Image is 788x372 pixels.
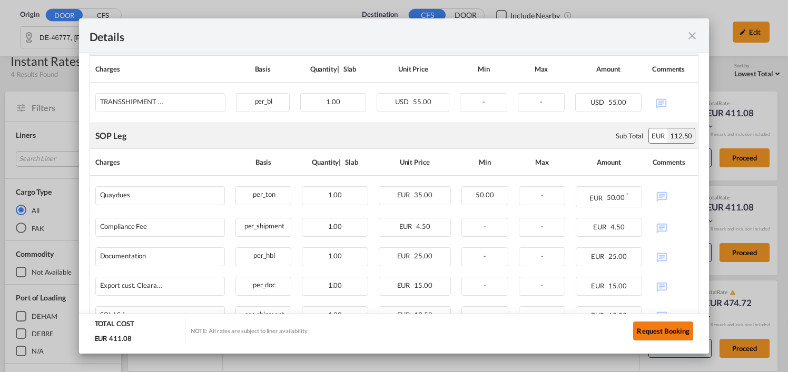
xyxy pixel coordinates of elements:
[379,154,451,170] div: Unit Price
[397,190,413,199] span: EUR
[328,252,342,260] span: 1.00
[647,149,698,176] th: Comments
[237,94,289,107] div: per_bl
[416,222,430,230] span: 4.50
[540,97,543,106] span: -
[647,56,698,83] th: Comments
[397,252,413,260] span: EUR
[95,130,126,142] div: SOP Leg
[100,191,130,199] div: Quaydues
[575,61,642,77] div: Amount
[484,252,486,260] span: -
[484,281,486,289] span: -
[593,223,609,231] span: EUR
[397,281,413,289] span: EUR
[235,154,292,170] div: Basis
[591,281,607,290] span: EUR
[236,187,291,200] div: per_ton
[413,97,431,106] span: 55.00
[414,310,432,319] span: 13.50
[414,252,432,260] span: 25.00
[100,98,163,106] div: TRANSSHIPMENT FEE
[590,98,607,106] span: USD
[541,222,544,230] span: -
[236,307,291,320] div: per_shipment
[608,281,627,290] span: 15.00
[608,252,627,260] span: 25.00
[414,281,432,289] span: 15.00
[328,281,342,289] span: 1.00
[414,190,432,199] span: 35.00
[649,128,667,143] div: EUR
[191,327,308,335] div: NOTE: All rates are subject to liner availability
[652,93,693,112] div: No Comments Available
[236,218,291,232] div: per_shipment
[653,218,693,236] div: No Comments Available
[79,18,710,353] md-dialog: Port of ...
[610,223,625,231] span: 4.50
[608,98,627,106] span: 55.00
[607,194,625,202] span: 50.00
[100,311,132,319] div: SOLAS fee
[686,29,698,42] md-icon: icon-close fg-AAA8AD m-0 cursor
[302,154,368,170] div: Quantity | Slab
[395,97,411,106] span: USD
[236,248,291,261] div: per_hbl
[95,154,225,170] div: Charges
[326,97,340,106] span: 1.00
[397,310,413,319] span: EUR
[518,61,565,77] div: Max
[484,310,486,319] span: -
[591,311,607,319] span: EUR
[519,154,566,170] div: Max
[300,61,367,77] div: Quantity | Slab
[95,319,134,334] div: TOTAL COST
[653,186,693,205] div: No Comments Available
[576,154,642,170] div: Amount
[95,61,225,77] div: Charges
[100,281,163,289] div: Export cust. Clearance
[541,281,544,289] span: -
[476,190,494,199] span: 50.00
[541,310,544,319] span: -
[541,252,544,260] span: -
[591,252,607,260] span: EUR
[482,97,485,106] span: -
[616,131,643,140] div: Sub Total
[328,190,342,199] span: 1.00
[399,222,415,230] span: EUR
[460,61,507,77] div: Min
[541,190,544,199] span: -
[236,277,291,290] div: per_doc
[90,29,638,42] div: Details
[377,61,449,77] div: Unit Price
[653,247,693,266] div: No Comments Available
[653,277,693,295] div: No Comments Available
[589,194,605,202] span: EUR
[236,61,290,77] div: Basis
[95,334,132,343] div: EUR 411.08
[653,306,693,325] div: No Comments Available
[328,222,342,230] span: 1.00
[667,128,695,143] div: 112.50
[484,222,486,230] span: -
[633,321,693,340] button: Request Booking
[461,154,508,170] div: Min
[328,310,342,319] span: 1.00
[100,252,146,260] div: Documentation
[626,192,628,198] sup: Minimum amount
[608,311,627,319] span: 13.50
[100,223,147,230] div: Compliance Fee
